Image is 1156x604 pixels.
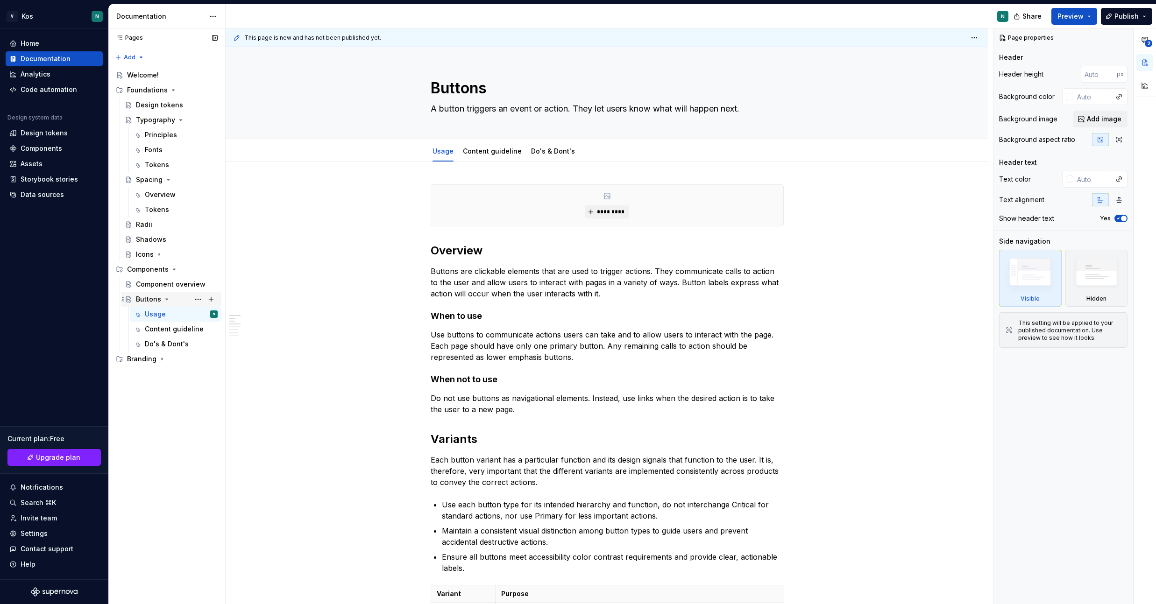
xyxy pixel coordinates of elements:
[145,339,189,349] div: Do's & Dont's
[21,128,68,138] div: Design tokens
[429,101,782,116] textarea: A button triggers an event or action. They let users know what will happen next.
[431,432,784,447] h2: Variants
[1021,295,1040,302] div: Visible
[999,158,1037,167] div: Header text
[431,311,482,321] strong: When to use
[21,85,77,94] div: Code automation
[6,141,103,156] a: Components
[145,190,176,199] div: Overview
[112,51,147,64] button: Add
[21,483,63,492] div: Notifications
[999,237,1050,246] div: Side navigation
[21,144,62,153] div: Components
[6,51,103,66] a: Documentation
[431,454,784,488] p: Each button variant has a particular function and its design signals that function to the user. I...
[244,34,381,42] span: This page is new and has not been published yet.
[136,295,161,304] div: Buttons
[21,498,56,507] div: Search ⌘K
[1101,8,1152,25] button: Publish
[145,309,166,319] div: Usage
[21,544,73,554] div: Contact support
[145,145,163,155] div: Fonts
[130,307,221,322] a: UsageN
[21,175,78,184] div: Storybook stories
[121,98,221,112] a: Design tokens
[6,187,103,202] a: Data sources
[7,11,18,22] div: V
[112,351,221,366] div: Branding
[7,449,101,466] button: Upgrade plan
[442,551,784,574] p: Ensure all buttons meet accessibility color contrast requirements and provide clear, actionable l...
[121,232,221,247] a: Shadows
[21,39,39,48] div: Home
[21,159,43,169] div: Assets
[463,147,522,155] a: Content guideline
[437,589,490,598] p: Variant
[136,280,206,289] div: Component overview
[130,202,221,217] a: Tokens
[21,560,35,569] div: Help
[136,235,166,244] div: Shadows
[6,495,103,510] button: Search ⌘K
[1117,70,1124,78] p: px
[116,12,205,21] div: Documentation
[1001,13,1005,20] div: N
[145,324,204,334] div: Content guideline
[1057,12,1084,21] span: Preview
[6,480,103,495] button: Notifications
[1009,8,1048,25] button: Share
[501,589,788,598] p: Purpose
[6,526,103,541] a: Settings
[6,67,103,82] a: Analytics
[31,587,78,597] svg: Supernova Logo
[112,83,221,98] div: Foundations
[999,214,1054,223] div: Show header text
[21,513,57,523] div: Invite team
[127,85,168,95] div: Foundations
[1114,12,1139,21] span: Publish
[130,337,221,351] a: Do's & Dont's
[136,115,175,125] div: Typography
[121,247,221,262] a: Icons
[531,147,575,155] a: Do's & Dont's
[1087,114,1121,124] span: Add image
[21,70,50,79] div: Analytics
[527,141,579,161] div: Do's & Dont's
[145,160,169,169] div: Tokens
[1073,111,1128,127] button: Add image
[145,130,177,140] div: Principles
[999,114,1057,124] div: Background image
[459,141,525,161] div: Content guideline
[431,243,784,258] h2: Overview
[1018,319,1121,342] div: This setting will be applied to your published documentation. Use preview to see how it looks.
[112,68,221,83] a: Welcome!
[1073,171,1111,188] input: Auto
[21,529,48,538] div: Settings
[121,112,221,127] a: Typography
[431,393,784,415] p: Do not use buttons as navigational elements. Instead, use links when the desired action is to tak...
[999,135,1075,144] div: Background aspect ratio
[429,141,457,161] div: Usage
[7,434,101,443] div: Current plan : Free
[999,92,1055,101] div: Background color
[127,354,156,364] div: Branding
[121,277,221,292] a: Component overview
[121,292,221,307] a: Buttons
[999,175,1031,184] div: Text color
[1065,250,1128,307] div: Hidden
[1100,215,1111,222] label: Yes
[124,54,135,61] span: Add
[999,70,1043,79] div: Header height
[130,127,221,142] a: Principles
[130,322,221,337] a: Content guideline
[999,195,1044,204] div: Text alignment
[136,220,152,229] div: Radii
[136,100,183,110] div: Design tokens
[6,82,103,97] a: Code automation
[1086,295,1106,302] div: Hidden
[6,156,103,171] a: Assets
[112,262,221,277] div: Components
[6,172,103,187] a: Storybook stories
[21,12,33,21] div: Kos
[433,147,454,155] a: Usage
